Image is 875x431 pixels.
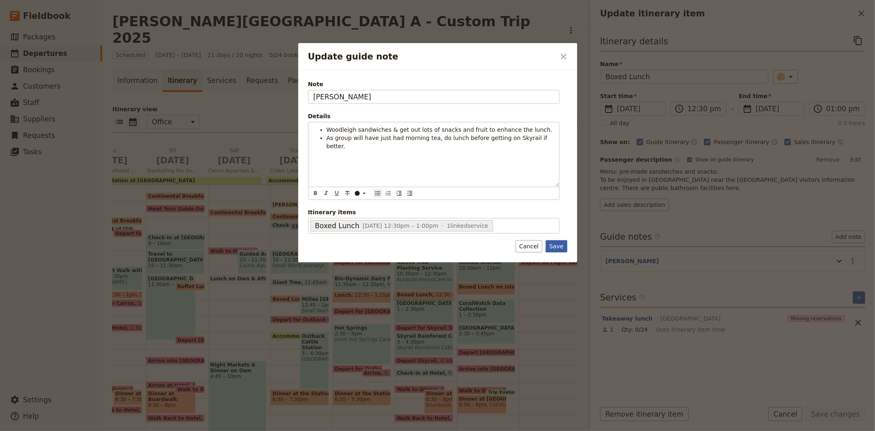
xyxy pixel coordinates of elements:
[442,222,488,230] span: 1 linked service
[308,208,560,216] span: Itinerary items
[332,189,341,198] button: Format underline
[373,189,382,198] button: Bulleted list
[384,189,393,198] button: Numbered list
[405,189,414,198] button: Decrease indent
[308,50,555,63] h2: Update guide note
[327,126,553,133] span: Woodleigh sandwiches & get out lots of snacks and fruit to enhance the lunch.
[395,189,404,198] button: Increase indent
[343,189,352,198] button: Format strikethrough
[354,190,370,197] div: ​
[353,189,369,198] button: ​
[546,240,567,252] button: Save
[516,240,542,252] button: Cancel
[322,189,331,198] button: Format italic
[308,112,560,120] div: Details
[311,189,320,198] button: Format bold
[315,221,360,231] span: Boxed Lunch
[557,50,571,64] button: Close dialog
[308,80,560,88] span: Note
[327,135,549,149] span: As group will have just had morning tea, do lunch before getting on Skyrail if better.
[363,222,439,229] span: [DATE] 12:30pm – 1:00pm
[308,90,560,104] input: Note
